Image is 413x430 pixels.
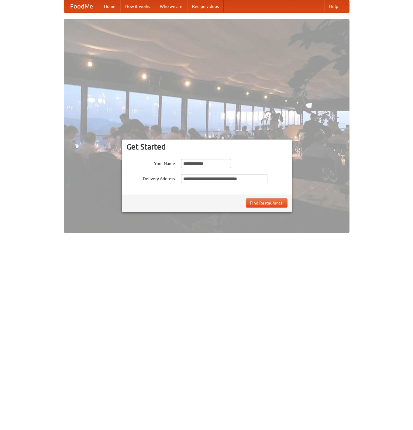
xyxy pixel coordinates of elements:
a: Recipe videos [187,0,224,12]
a: Help [324,0,343,12]
a: Who we are [155,0,187,12]
button: Find Restaurants! [246,198,287,208]
a: FoodMe [64,0,99,12]
label: Delivery Address [126,174,175,182]
a: How it works [120,0,155,12]
a: Home [99,0,120,12]
label: Your Name [126,159,175,167]
h3: Get Started [126,142,287,151]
